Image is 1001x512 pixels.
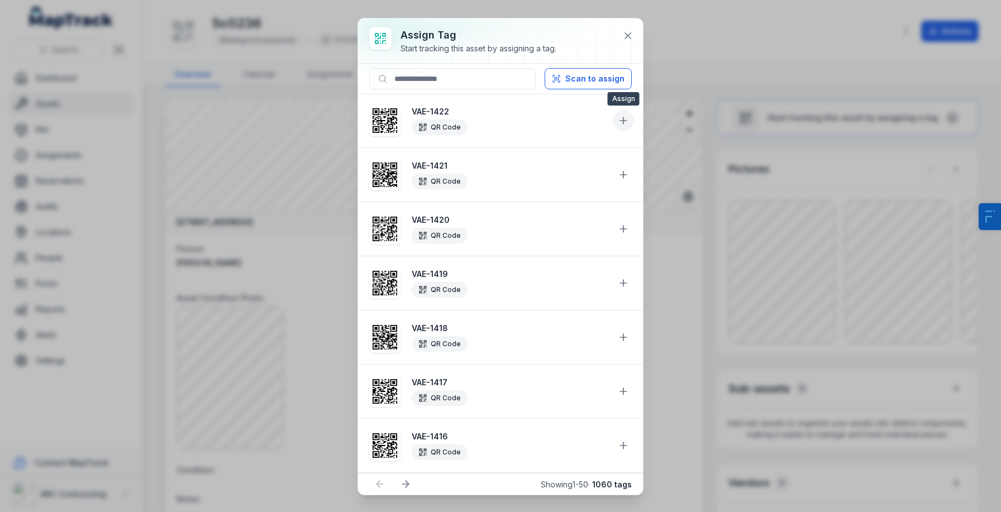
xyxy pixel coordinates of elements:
[412,282,468,298] div: QR Code
[412,390,468,406] div: QR Code
[412,431,608,442] strong: VAE-1416
[412,269,608,280] strong: VAE-1419
[412,228,468,243] div: QR Code
[412,336,468,352] div: QR Code
[412,119,468,135] div: QR Code
[541,480,632,489] span: Showing 1 - 50 ·
[401,43,556,54] div: Start tracking this asset by assigning a tag.
[412,214,608,226] strong: VAE-1420
[412,377,608,388] strong: VAE-1417
[412,160,608,171] strong: VAE-1421
[412,106,608,117] strong: VAE-1422
[608,92,640,106] span: Assign
[401,27,556,43] h3: Assign tag
[412,174,468,189] div: QR Code
[545,68,632,89] button: Scan to assign
[412,323,608,334] strong: VAE-1418
[412,444,468,460] div: QR Code
[592,480,632,489] strong: 1060 tags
